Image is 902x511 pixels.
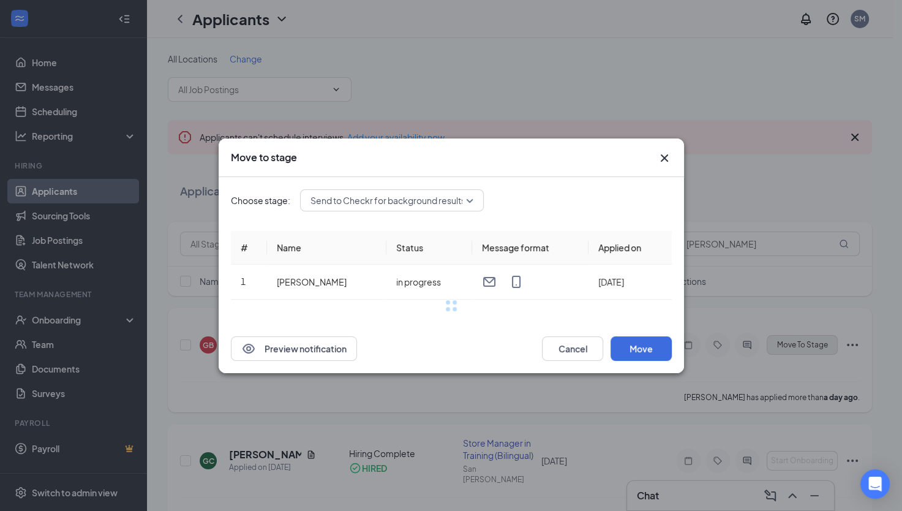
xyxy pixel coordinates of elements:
td: [DATE] [588,265,671,300]
td: in progress [386,265,472,300]
svg: MobileSms [509,274,524,289]
button: EyePreview notification [231,336,357,361]
div: Open Intercom Messenger [860,469,890,499]
button: Cancel [542,336,603,361]
th: Message format [472,231,588,265]
th: Name [266,231,386,265]
th: Applied on [588,231,671,265]
span: 1 [241,276,246,287]
button: Close [657,151,672,165]
svg: Cross [657,151,672,165]
button: Move [611,336,672,361]
h3: Move to stage [231,151,297,164]
span: Send to Checkr for background results (next stage) [310,191,514,210]
th: # [231,231,267,265]
svg: Email [482,274,497,289]
th: Status [386,231,472,265]
span: [PERSON_NAME] [276,276,346,287]
span: Choose stage: [231,194,290,207]
svg: Eye [241,341,256,356]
